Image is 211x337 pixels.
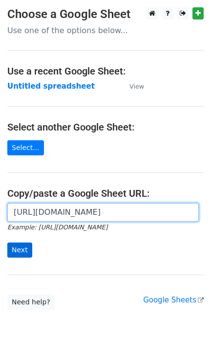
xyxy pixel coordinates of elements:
[7,121,204,133] h4: Select another Google Sheet:
[7,203,199,222] input: Paste your Google Sheet URL here
[7,187,204,199] h4: Copy/paste a Google Sheet URL:
[7,65,204,77] h4: Use a recent Google Sheet:
[7,295,55,310] a: Need help?
[7,243,32,258] input: Next
[7,25,204,36] p: Use one of the options below...
[7,224,107,231] small: Example: [URL][DOMAIN_NAME]
[120,82,144,91] a: View
[143,296,204,304] a: Google Sheets
[7,140,44,155] a: Select...
[7,82,95,91] a: Untitled spreadsheet
[7,7,204,21] h3: Choose a Google Sheet
[129,83,144,90] small: View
